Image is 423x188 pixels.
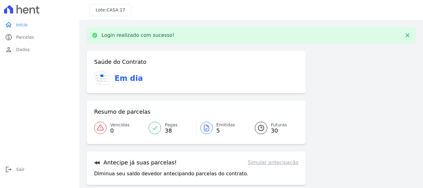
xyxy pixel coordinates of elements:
[2,163,77,176] a: logoutSair
[5,33,12,41] i: paid
[102,32,175,38] p: Login realizado com sucesso!
[247,119,299,137] a: Futuras 30
[2,31,77,43] a: paidParcelas
[107,7,125,12] span: CASA 17
[271,122,287,128] span: Futuras
[145,119,196,137] a: Pagas 38
[165,128,177,133] span: 38
[94,159,177,166] h3: Antecipe já suas parcelas!
[16,34,34,40] span: Parcelas
[94,170,248,177] p: Diminua seu saldo devedor antecipando parcelas do contrato.
[94,108,150,116] h3: Resumo de parcelas
[5,21,12,28] i: home
[216,128,235,133] span: 5
[5,46,12,53] i: person
[248,159,299,166] a: Simular antecipação
[165,122,177,128] span: Pagas
[216,122,235,128] span: Emitidas
[2,19,77,31] a: homeInício
[16,46,30,53] span: Dados
[115,73,143,84] h3: Em dia
[94,58,146,66] h3: Saúde do Contrato
[16,166,24,173] span: Sair
[110,122,129,128] span: Vencidas
[197,119,247,137] a: Emitidas 5
[94,119,145,137] a: Vencidas 0
[110,128,129,133] span: 0
[2,43,77,56] a: personDados
[16,22,28,28] span: Início
[96,7,125,13] h3: Lote:
[271,128,287,133] span: 30
[5,166,12,173] i: logout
